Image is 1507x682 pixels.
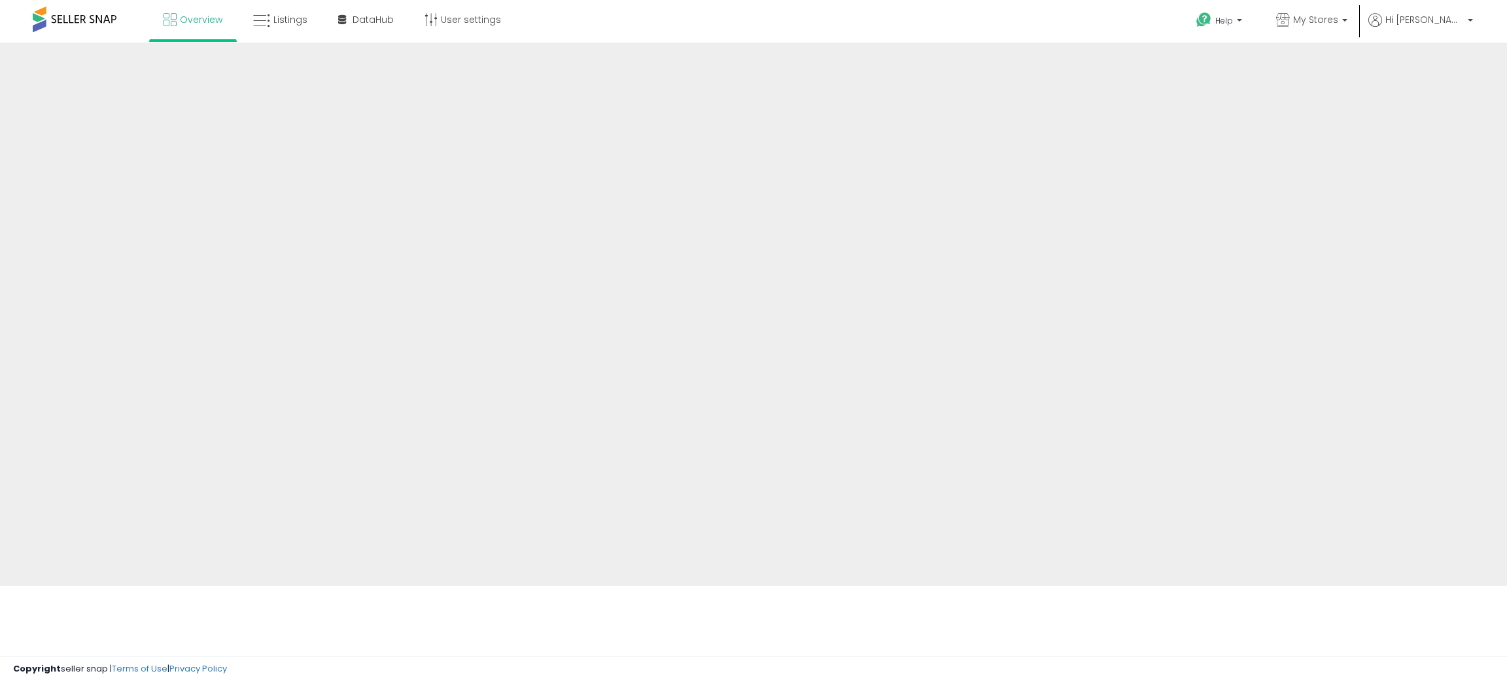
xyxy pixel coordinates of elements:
span: My Stores [1293,13,1338,26]
span: Hi [PERSON_NAME] [1385,13,1464,26]
a: Help [1186,2,1255,43]
span: DataHub [353,13,394,26]
span: Help [1215,15,1233,26]
i: Get Help [1196,12,1212,28]
span: Listings [273,13,307,26]
a: Hi [PERSON_NAME] [1368,13,1473,43]
span: Overview [180,13,222,26]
